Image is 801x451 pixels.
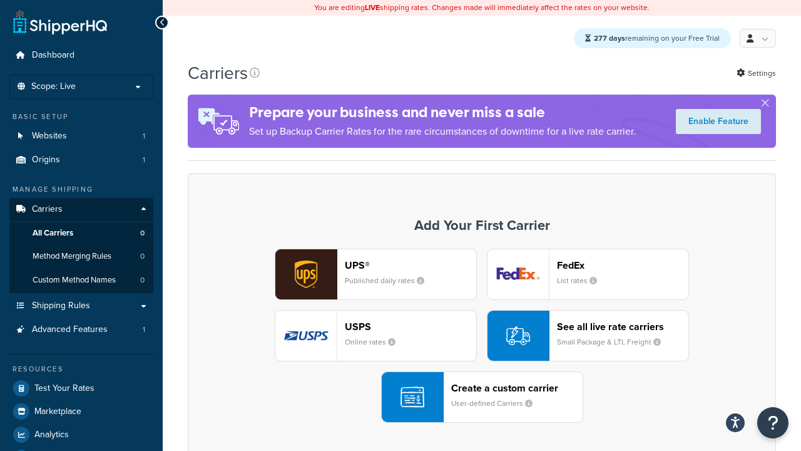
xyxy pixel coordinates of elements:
a: Origins 1 [9,148,153,172]
button: See all live rate carriersSmall Package & LTL Freight [487,310,689,361]
small: Online rates [345,336,406,348]
span: 0 [140,275,145,286]
small: List rates [557,275,607,286]
button: Open Resource Center [757,407,788,438]
small: Small Package & LTL Freight [557,336,671,348]
b: LIVE [365,2,380,13]
span: Advanced Features [32,324,108,335]
a: Test Your Rates [9,377,153,400]
a: Carriers [9,198,153,221]
header: FedEx [557,259,688,271]
a: All Carriers 0 [9,222,153,245]
span: 1 [143,131,145,142]
button: Create a custom carrierUser-defined Carriers [381,371,583,423]
li: Carriers [9,198,153,293]
li: Custom Method Names [9,269,153,292]
a: Advanced Features 1 [9,318,153,341]
li: Method Merging Rules [9,245,153,268]
span: Websites [32,131,67,142]
a: Websites 1 [9,125,153,148]
img: ad-rules-rateshop-fe6ec290ccb7230408bd80ed9643f0289d75e0ffd9eb532fc0e269fcd187b520.png [188,95,249,148]
header: Create a custom carrier [451,382,583,394]
li: Websites [9,125,153,148]
span: Carriers [32,204,63,215]
a: Method Merging Rules 0 [9,245,153,268]
h1: Carriers [188,61,248,85]
span: Custom Method Names [33,275,116,286]
a: Analytics [9,423,153,446]
header: See all live rate carriers [557,321,688,333]
span: Marketplace [34,407,81,417]
span: Analytics [34,430,69,440]
button: usps logoUSPSOnline rates [275,310,477,361]
a: Custom Method Names 0 [9,269,153,292]
span: 1 [143,155,145,165]
strong: 277 days [594,33,625,44]
span: 0 [140,228,145,239]
small: Published daily rates [345,275,434,286]
div: remaining on your Free Trial [574,28,731,48]
img: icon-carrier-custom-c93b8a24.svg [400,385,424,409]
span: Origins [32,155,60,165]
a: Dashboard [9,44,153,67]
li: All Carriers [9,222,153,245]
a: Enable Feature [676,109,761,134]
div: Resources [9,364,153,375]
button: ups logoUPS®Published daily rates [275,249,477,300]
header: USPS [345,321,476,333]
span: Dashboard [32,50,74,61]
a: ShipperHQ Home [13,9,107,34]
li: Advanced Features [9,318,153,341]
div: Manage Shipping [9,184,153,195]
span: Test Your Rates [34,383,94,394]
img: usps logo [275,311,337,361]
img: icon-carrier-liverate-becf4550.svg [506,324,530,348]
header: UPS® [345,259,476,271]
span: 1 [143,324,145,335]
span: 0 [140,251,145,262]
a: Settings [737,65,776,82]
small: User-defined Carriers [451,398,543,409]
span: All Carriers [33,228,73,239]
a: Marketplace [9,400,153,423]
img: fedEx logo [487,249,549,299]
span: Method Merging Rules [33,251,111,262]
span: Shipping Rules [32,301,90,311]
div: Basic Setup [9,111,153,122]
h3: Add Your First Carrier [201,218,763,233]
a: Shipping Rules [9,294,153,318]
li: Origins [9,148,153,172]
h4: Prepare your business and never miss a sale [249,102,636,123]
button: fedEx logoFedExList rates [487,249,689,300]
span: Scope: Live [31,81,76,92]
p: Set up Backup Carrier Rates for the rare circumstances of downtime for a live rate carrier. [249,123,636,140]
img: ups logo [275,249,337,299]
